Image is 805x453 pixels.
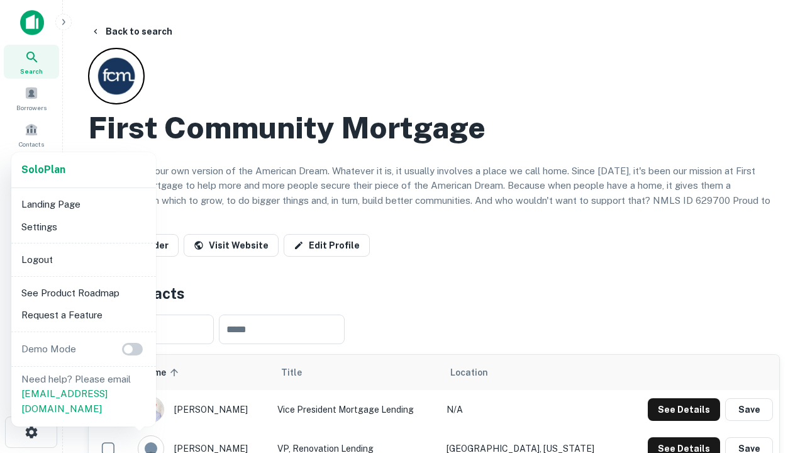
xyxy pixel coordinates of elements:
li: Logout [16,249,151,271]
a: [EMAIL_ADDRESS][DOMAIN_NAME] [21,388,108,414]
li: See Product Roadmap [16,282,151,305]
li: Settings [16,216,151,238]
li: Request a Feature [16,304,151,327]
p: Demo Mode [16,342,81,357]
a: SoloPlan [21,162,65,177]
iframe: Chat Widget [742,312,805,372]
strong: Solo Plan [21,164,65,176]
li: Landing Page [16,193,151,216]
p: Need help? Please email [21,372,146,417]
